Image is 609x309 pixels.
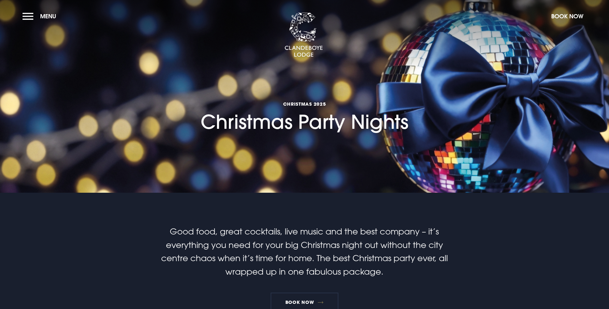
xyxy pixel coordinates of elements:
[548,9,587,23] button: Book Now
[152,225,457,278] p: Good food, great cocktails, live music and the best company – it’s everything you need for your b...
[40,13,56,20] span: Menu
[22,9,59,23] button: Menu
[201,101,408,107] span: Christmas 2025
[201,63,408,133] h1: Christmas Party Nights
[284,13,323,57] img: Clandeboye Lodge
